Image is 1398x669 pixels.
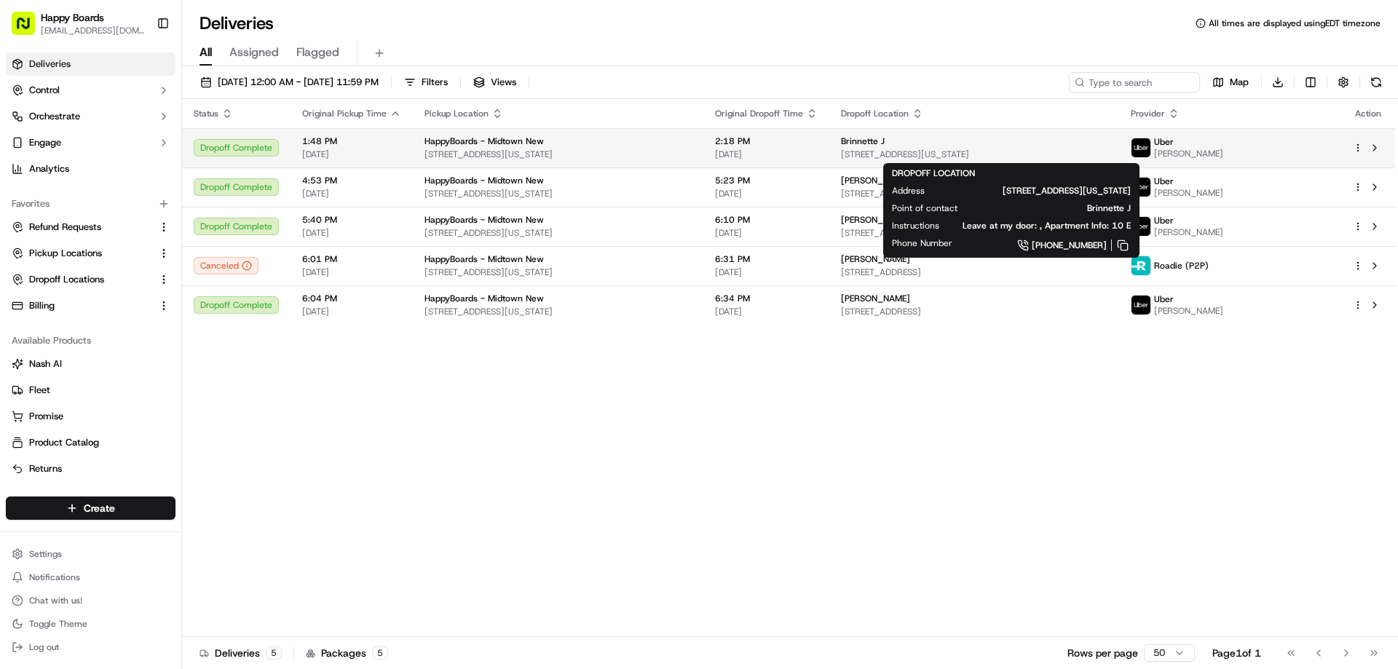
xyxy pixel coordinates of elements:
span: Roadie (P2P) [1154,260,1209,272]
a: Pickup Locations [12,247,152,260]
span: Original Dropoff Time [715,108,803,119]
div: Action [1353,108,1383,119]
span: Analytics [29,162,69,175]
span: Pylon [145,361,176,372]
span: [DATE] [302,306,401,317]
span: [STREET_ADDRESS] [841,266,1108,278]
span: Status [194,108,218,119]
span: Chat with us! [29,595,82,606]
div: Past conversations [15,189,98,201]
span: Notifications [29,571,80,583]
span: Toggle Theme [29,618,87,630]
span: [DATE] [302,149,401,160]
span: HappyBoards - Midtown New [424,175,544,186]
span: Pickup Location [424,108,489,119]
a: Powered byPylon [103,360,176,372]
span: Settings [29,548,62,560]
img: Nash [15,15,44,44]
img: uber-new-logo.jpeg [1132,138,1150,157]
button: Nash AI [6,352,175,376]
span: Dropoff Location [841,108,909,119]
span: [STREET_ADDRESS][US_STATE] [948,185,1131,197]
div: 5 [266,646,282,660]
input: Got a question? Start typing here... [38,94,262,109]
span: • [196,265,201,277]
div: 5 [372,646,388,660]
button: Pickup Locations [6,242,175,265]
span: [PERSON_NAME] [841,214,910,226]
button: Engage [6,131,175,154]
span: 6:31 PM [715,253,818,265]
span: [STREET_ADDRESS][US_STATE] [424,306,692,317]
span: [STREET_ADDRESS][US_STATE] [424,266,692,278]
img: uber-new-logo.jpeg [1132,178,1150,197]
img: uber-new-logo.jpeg [1132,217,1150,236]
span: HappyBoards - Midtown New [424,253,544,265]
button: Chat with us! [6,590,175,611]
span: Dropoff Locations [29,273,104,286]
button: Settings [6,544,175,564]
div: Favorites [6,192,175,215]
span: HappyBoards - Midtown New [424,135,544,147]
span: DROPOFF LOCATION [892,167,975,179]
button: Notifications [6,567,175,587]
span: [STREET_ADDRESS][US_STATE] [841,149,1108,160]
a: Analytics [6,157,175,181]
span: 6:10 PM [715,214,818,226]
img: Joana Marie Avellanoza [15,251,38,274]
span: HappyBoards - Midtown New [424,214,544,226]
span: Log out [29,641,59,653]
button: [EMAIL_ADDRESS][DOMAIN_NAME] [41,25,145,36]
span: [DATE] [715,306,818,317]
span: 5:23 PM [715,175,818,186]
span: [STREET_ADDRESS][US_STATE] [424,227,692,239]
span: [DATE] 12:00 AM - [DATE] 11:59 PM [218,76,379,89]
span: Knowledge Base [29,325,111,340]
button: Product Catalog [6,431,175,454]
button: Views [467,72,523,92]
span: Address [892,185,925,197]
div: Page 1 of 1 [1212,646,1261,660]
span: [STREET_ADDRESS][US_STATE] [841,188,1108,199]
a: 📗Knowledge Base [9,320,117,346]
span: [DATE] [56,226,86,237]
span: [DATE] [715,188,818,199]
span: Engage [29,136,61,149]
span: [PERSON_NAME] [1154,148,1223,159]
span: [DATE] [715,227,818,239]
span: Deliveries [29,58,71,71]
span: Original Pickup Time [302,108,387,119]
img: 1736555255976-a54dd68f-1ca7-489b-9aae-adbdc363a1c4 [15,139,41,165]
button: [DATE] 12:00 AM - [DATE] 11:59 PM [194,72,385,92]
img: uber-new-logo.jpeg [1132,296,1150,314]
span: Map [1230,76,1249,89]
span: [PERSON_NAME] [1154,226,1223,238]
span: [DATE] [204,265,234,277]
a: Fleet [12,384,170,397]
span: Product Catalog [29,436,99,449]
a: Billing [12,299,152,312]
span: Leave at my door: , Apartment Info: 10 E [963,220,1131,231]
span: Instructions [892,220,939,231]
span: [PERSON_NAME] [841,175,910,186]
span: Uber [1154,175,1174,187]
button: Start new chat [248,143,265,161]
button: Toggle Theme [6,614,175,634]
span: Nash AI [29,357,62,371]
span: Flagged [296,44,339,61]
span: [DATE] [302,188,401,199]
span: API Documentation [138,325,234,340]
span: [DATE] [715,149,818,160]
span: [DATE] [302,266,401,278]
button: See all [226,186,265,204]
div: Deliveries [200,646,282,660]
span: HappyBoards - Midtown New [424,293,544,304]
button: Canceled [194,257,258,274]
span: [PERSON_NAME] [841,293,910,304]
div: Packages [306,646,388,660]
span: 5:40 PM [302,214,401,226]
span: [PERSON_NAME] [PERSON_NAME] [45,265,193,277]
a: Returns [12,462,170,475]
span: All [200,44,212,61]
a: Dropoff Locations [12,273,152,286]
